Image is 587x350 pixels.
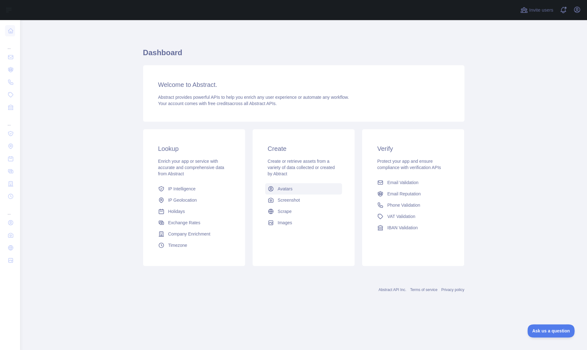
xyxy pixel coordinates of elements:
[375,211,451,222] a: VAT Validation
[168,186,196,192] span: IP Intelligence
[158,80,449,89] h3: Welcome to Abstract.
[265,217,342,228] a: Images
[278,186,292,192] span: Avatars
[208,101,230,106] span: free credits
[265,206,342,217] a: Scrape
[156,183,232,194] a: IP Intelligence
[387,225,418,231] span: IBAN Validation
[377,144,449,153] h3: Verify
[168,208,185,215] span: Holidays
[5,114,15,127] div: ...
[278,220,292,226] span: Images
[156,240,232,251] a: Timezone
[168,242,187,248] span: Timezone
[168,197,197,203] span: IP Geolocation
[156,228,232,240] a: Company Enrichment
[387,213,415,220] span: VAT Validation
[441,288,464,292] a: Privacy policy
[265,194,342,206] a: Screenshot
[387,191,421,197] span: Email Reputation
[158,144,230,153] h3: Lookup
[168,220,200,226] span: Exchange Rates
[156,217,232,228] a: Exchange Rates
[268,159,335,176] span: Create or retrieve assets from a variety of data collected or created by Abtract
[375,177,451,188] a: Email Validation
[387,202,420,208] span: Phone Validation
[375,188,451,199] a: Email Reputation
[387,179,418,186] span: Email Validation
[158,101,277,106] span: Your account comes with across all Abstract APIs.
[143,48,464,63] h1: Dashboard
[158,95,349,100] span: Abstract provides powerful APIs to help you enrich any user experience or automate any workflow.
[278,208,291,215] span: Scrape
[278,197,300,203] span: Screenshot
[5,38,15,50] div: ...
[527,324,574,337] iframe: Toggle Customer Support
[156,206,232,217] a: Holidays
[156,194,232,206] a: IP Geolocation
[158,159,224,176] span: Enrich your app or service with accurate and comprehensive data from Abstract
[375,199,451,211] a: Phone Validation
[5,203,15,216] div: ...
[168,231,211,237] span: Company Enrichment
[378,288,406,292] a: Abstract API Inc.
[265,183,342,194] a: Avatars
[377,159,441,170] span: Protect your app and ensure compliance with verification APIs
[410,288,437,292] a: Terms of service
[529,7,553,14] span: Invite users
[519,5,554,15] button: Invite users
[375,222,451,233] a: IBAN Validation
[268,144,339,153] h3: Create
